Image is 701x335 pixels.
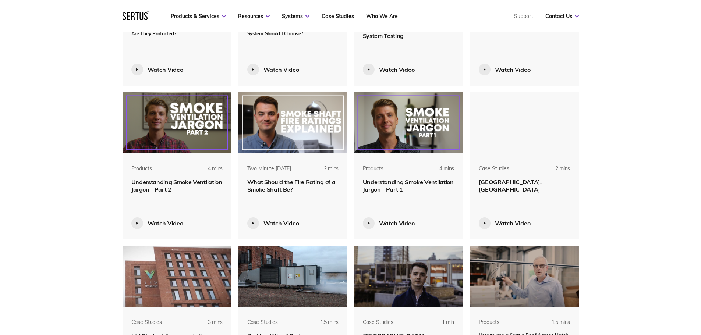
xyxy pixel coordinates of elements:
[479,178,542,193] span: [GEOGRAPHIC_DATA], [GEOGRAPHIC_DATA]
[247,165,291,172] div: Two Minute [DATE]
[424,165,454,178] div: 4 mins
[363,165,383,172] div: Products
[263,220,299,227] div: Watch Video
[479,165,509,172] div: Case Studies
[495,220,531,227] div: Watch Video
[148,220,183,227] div: Watch Video
[363,178,454,193] span: Understanding Smoke Ventilation Jargon - Part 1
[131,319,162,326] div: Case Studies
[247,178,336,193] span: What Should the Fire Rating of a Smoke Shaft Be?
[131,165,152,172] div: Products
[238,13,270,19] a: Resources
[569,250,701,335] iframe: Chat Widget
[539,319,570,332] div: 1.5 mins
[308,165,339,178] div: 2 mins
[282,13,309,19] a: Systems
[366,13,398,19] a: Who We Are
[424,319,454,332] div: 1 min
[379,66,415,73] div: Watch Video
[379,220,415,227] div: Watch Video
[131,25,221,36] span: What are Protected Stairways and How Are They Protected?
[247,319,278,326] div: Case Studies
[363,319,393,326] div: Case Studies
[479,319,499,326] div: Products
[171,13,226,19] a: Products & Services
[514,13,533,19] a: Support
[192,319,223,332] div: 3 mins
[495,66,531,73] div: Watch Video
[192,165,223,178] div: 4 mins
[322,13,354,19] a: Case Studies
[131,178,222,193] span: Understanding Smoke Ventilation Jargon - Part 2
[308,319,339,332] div: 1.5 mins
[247,25,327,36] span: Two Stairs vs Pressurisation: Which System Should I Choose?
[263,66,299,73] div: Watch Video
[148,66,183,73] div: Watch Video
[545,13,579,19] a: Contact Us
[539,165,570,178] div: 2 mins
